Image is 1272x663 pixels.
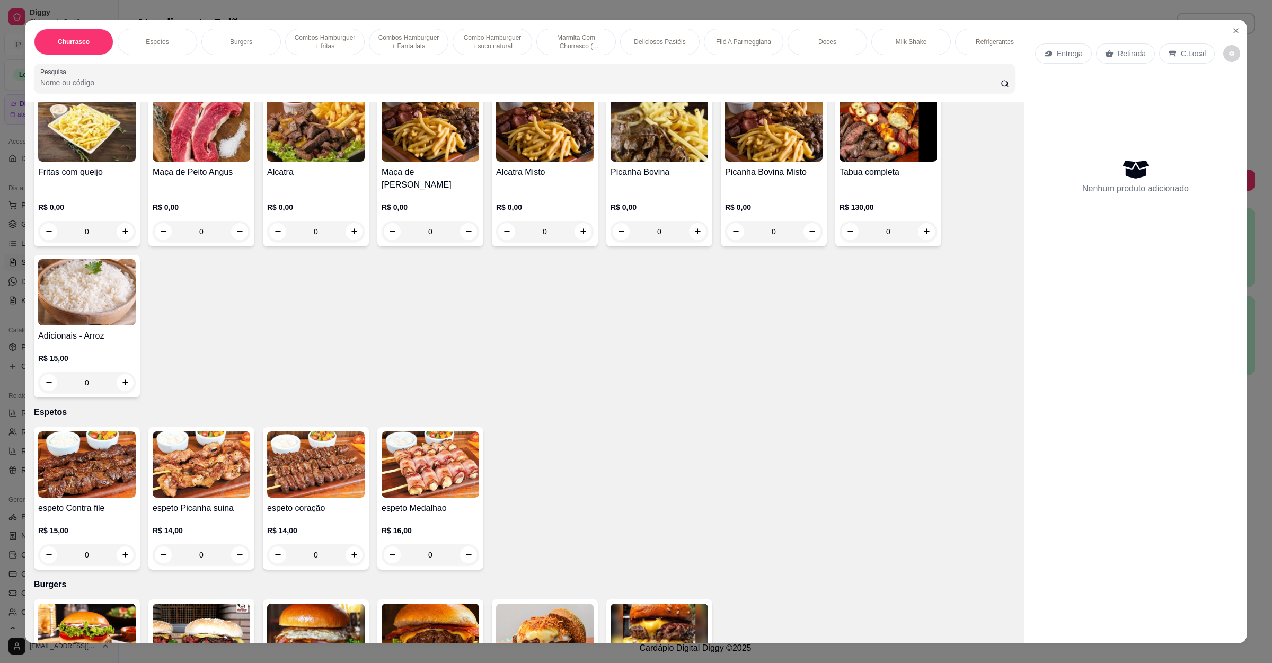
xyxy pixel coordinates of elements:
input: Pesquisa [40,77,1001,88]
button: increase-product-quantity [231,546,248,563]
p: R$ 0,00 [267,202,365,213]
h4: espeto Contra file [38,502,136,515]
button: increase-product-quantity [460,546,477,563]
p: Deliciosos Pastéis [634,38,685,46]
h4: Alcatra [267,166,365,179]
img: product-image [496,95,594,162]
img: product-image [38,95,136,162]
h4: Alcatra Misto [496,166,594,179]
p: R$ 0,00 [38,202,136,213]
p: R$ 0,00 [153,202,250,213]
h4: espeto coração [267,502,365,515]
img: product-image [382,95,479,162]
p: Combo Hamburguer + suco natural [462,33,523,50]
p: Combos Hamburguer + Fanta lata [378,33,439,50]
p: Burgers [230,38,252,46]
h4: Maça de [PERSON_NAME] [382,166,479,191]
button: increase-product-quantity [117,374,134,391]
p: Nenhum produto adicionado [1082,182,1189,195]
button: increase-product-quantity [117,546,134,563]
p: Refrigerantes [976,38,1014,46]
h4: Picanha Bovina [611,166,708,179]
h4: Tabua completa [840,166,937,179]
p: Entrega [1057,48,1083,59]
button: decrease-product-quantity [40,546,57,563]
img: product-image [840,95,937,162]
h4: espeto Picanha suina [153,502,250,515]
button: decrease-product-quantity [40,374,57,391]
button: decrease-product-quantity [1223,45,1240,62]
button: decrease-product-quantity [155,546,172,563]
button: decrease-product-quantity [269,546,286,563]
p: Churrasco [58,38,90,46]
p: R$ 16,00 [382,525,479,536]
p: C.Local [1181,48,1206,59]
p: Combos Hamburguer + fritas [294,33,356,50]
p: R$ 0,00 [611,202,708,213]
p: Filé A Parmeggiana [716,38,771,46]
img: product-image [611,95,708,162]
h4: Picanha Bovina Misto [725,166,823,179]
p: R$ 14,00 [267,525,365,536]
p: R$ 14,00 [153,525,250,536]
p: Espetos [34,406,1015,419]
img: product-image [153,95,250,162]
p: Doces [818,38,836,46]
p: R$ 0,00 [725,202,823,213]
button: decrease-product-quantity [384,546,401,563]
img: product-image [267,431,365,498]
p: Espetos [146,38,169,46]
img: product-image [725,95,823,162]
p: Burgers [34,578,1015,591]
p: R$ 130,00 [840,202,937,213]
img: product-image [38,431,136,498]
p: Marmita Com Churrasco ( Novidade ) [545,33,607,50]
p: R$ 15,00 [38,353,136,364]
img: product-image [153,431,250,498]
p: Milk Shake [896,38,927,46]
h4: Fritas com queijo [38,166,136,179]
p: R$ 0,00 [382,202,479,213]
p: R$ 15,00 [38,525,136,536]
button: increase-product-quantity [346,546,363,563]
button: Close [1227,22,1244,39]
img: product-image [38,259,136,325]
p: Retirada [1118,48,1146,59]
img: product-image [382,431,479,498]
label: Pesquisa [40,67,70,76]
h4: Maça de Peito Angus [153,166,250,179]
h4: Adicionais - Arroz [38,330,136,342]
h4: espeto Medalhao [382,502,479,515]
p: R$ 0,00 [496,202,594,213]
img: product-image [267,95,365,162]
